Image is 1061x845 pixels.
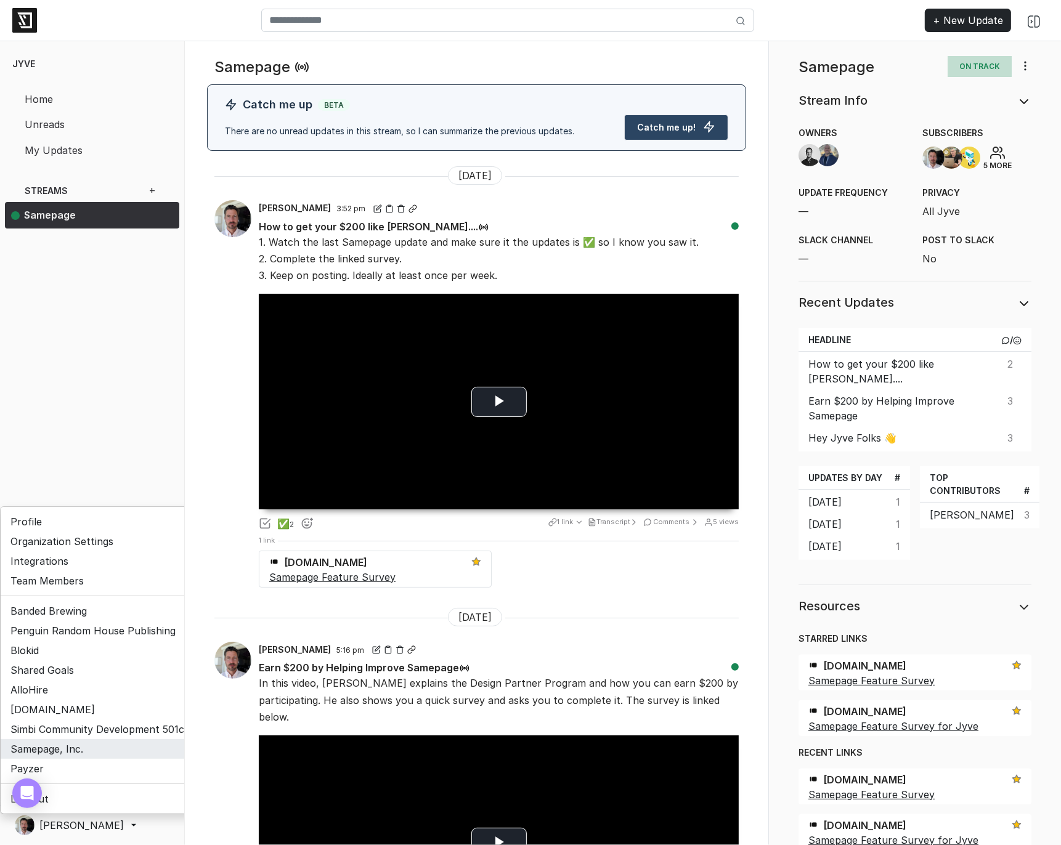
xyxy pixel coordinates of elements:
[259,536,275,544] span: 1 link
[808,660,818,670] img: 54dfd131-550a-4eab-a773-f92eef792096
[808,720,978,732] a: Samepage Feature Survey for Jyve
[5,202,169,228] a: Samepage
[922,233,1031,246] span: Post to Slack
[1,532,200,551] a: Organization Settings
[1,759,200,778] a: Payzer
[922,186,1031,199] span: Privacy
[996,389,1031,426] td: 3
[808,706,818,716] img: 96edba0b-7445-4df4-b44c-39edcf4f8203
[996,426,1031,451] td: 3
[269,557,279,567] img: 54dfd131-550a-4eab-a773-f92eef792096
[24,209,76,221] span: Samepage
[259,217,489,234] span: How to get your $200 like [PERSON_NAME]....
[799,466,889,490] th: Updates by Day
[889,466,910,490] th: #
[940,147,962,169] img: FROILAN BERATIO
[295,62,309,75] a: Read new updates
[799,296,1002,309] h5: Recent Updates
[799,389,996,426] td: Earn $200 by Helping Improve Samepage
[915,233,1039,266] div: No
[318,99,350,111] span: Beta
[925,9,1011,32] a: + New Update
[259,203,331,213] span: [PERSON_NAME]
[548,517,585,526] a: 1 link
[259,643,336,655] a: [PERSON_NAME]
[1,551,200,571] a: Integrations
[39,818,124,833] span: [PERSON_NAME]
[653,517,689,526] turbo-frame: Comments
[217,124,617,140] div: There are no unread updates in this stream, so I can summarize the previous updates.
[799,186,908,199] span: Update Frequency
[823,705,906,718] span: [DOMAIN_NAME]
[799,534,889,560] td: [DATE]
[25,92,142,107] span: Home
[1,700,200,719] a: [DOMAIN_NAME]
[1,512,200,532] a: Profile
[996,328,1031,352] th: /
[214,642,251,679] img: Paul Wicker
[799,489,889,512] td: [DATE]
[643,517,702,526] a: Comments
[15,815,169,835] a: [PERSON_NAME]
[471,387,527,417] button: Play Video
[15,137,169,163] a: My Updates
[1,660,200,680] a: Shared Goals
[915,186,1039,219] div: All Jyve
[1,789,200,809] a: Log Out
[823,660,906,672] span: [DOMAIN_NAME]
[274,512,297,535] button: ✅️2
[799,328,996,352] th: Headline
[259,644,331,655] span: [PERSON_NAME]
[448,608,502,626] span: [DATE]
[799,351,996,389] td: How to get your $200 like [PERSON_NAME]....
[1019,466,1039,503] th: #
[823,819,906,831] span: [DOMAIN_NAME]
[1,641,200,660] a: Blokid
[637,122,696,132] span: Catch me up!
[12,59,35,69] span: Jyve
[448,166,502,185] span: [DATE]
[922,126,1031,139] span: Subscribers
[922,147,945,169] img: Paul Wicker
[25,143,142,158] span: My Updates
[336,645,364,655] span: 5:16 pm
[799,233,908,246] span: Slack Channel
[25,117,142,132] span: Unreads
[808,774,818,784] img: 54dfd131-550a-4eab-a773-f92eef792096
[1,680,200,700] a: AlloHire
[15,177,132,202] a: Streams
[889,534,910,560] td: 1
[791,186,915,219] div: —
[12,8,37,33] img: logo-6ba331977e59facfbff2947a2e854c94a5e6b03243a11af005d3916e8cc67d17.png
[259,294,739,509] div: Video Player
[214,200,251,237] img: Paul Wicker
[799,94,1002,107] h5: Stream Info
[823,774,906,786] span: [DOMAIN_NAME]
[799,600,1002,612] h5: Resources
[243,98,312,111] span: Catch me up
[459,659,470,675] button: Read this update to me
[259,234,739,285] p: 1. Watch the last Samepage update and make sure it the updates is ✅ so I know you saw it. 2. Comp...
[478,218,489,234] button: Read this update to me
[25,184,122,197] span: Streams
[799,144,821,166] img: Corey Manicone
[15,815,35,835] img: Paul Wicker
[889,512,910,534] td: 1
[808,788,935,801] a: Samepage Feature Survey
[958,147,980,169] img: Jirah Bobadilla
[1,621,200,641] a: Penguin Random House Publishing
[808,674,935,687] a: Samepage Feature Survey
[799,426,996,451] td: Hey Jyve Folks 👋
[15,111,169,137] a: Unreads
[588,517,641,526] a: Transcript
[214,56,290,75] h4: Samepage
[799,632,1031,645] span: Starred Links
[259,659,470,676] span: Earn $200 by Helping Improve Samepage
[816,144,839,166] img: Travis Bedoya
[799,512,889,534] td: [DATE]
[290,520,294,529] span: 2
[1,571,200,591] a: Team Members
[259,675,739,726] p: In this video, [PERSON_NAME] explains the Design Partner Program and how you can earn $200 by par...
